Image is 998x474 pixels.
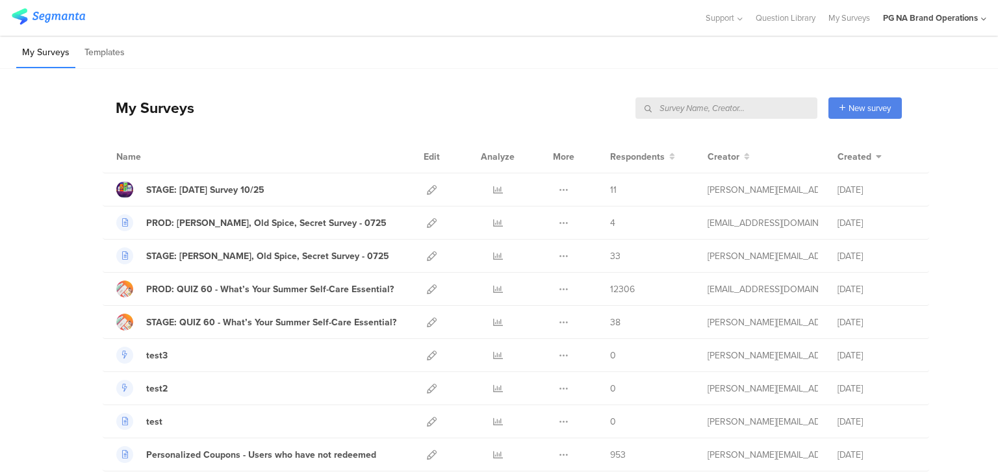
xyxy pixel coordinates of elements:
[610,382,616,395] span: 0
[610,316,621,329] span: 38
[838,316,915,329] div: [DATE]
[610,448,626,462] span: 953
[116,413,162,430] a: test
[610,415,616,429] span: 0
[838,448,915,462] div: [DATE]
[116,247,389,264] a: STAGE: [PERSON_NAME], Old Spice, Secret Survey - 0725
[838,349,915,362] div: [DATE]
[146,249,389,263] div: STAGE: Olay, Old Spice, Secret Survey - 0725
[708,415,818,429] div: larson.m@pg.com
[708,382,818,395] div: larson.m@pg.com
[146,349,168,362] div: test3
[146,415,162,429] div: test
[146,316,396,329] div: STAGE: QUIZ 60 - What’s Your Summer Self-Care Essential?
[116,446,376,463] a: Personalized Coupons - Users who have not redeemed
[838,415,915,429] div: [DATE]
[418,140,446,173] div: Edit
[116,150,194,164] div: Name
[849,102,891,114] span: New survey
[708,448,818,462] div: larson.m@pg.com
[116,181,264,198] a: STAGE: [DATE] Survey 10/25
[478,140,517,173] div: Analyze
[708,150,739,164] span: Creator
[116,347,168,364] a: test3
[12,8,85,25] img: segmanta logo
[116,281,394,297] a: PROD: QUIZ 60 - What’s Your Summer Self-Care Essential?
[706,12,734,24] span: Support
[16,38,75,68] li: My Surveys
[610,349,616,362] span: 0
[116,380,168,397] a: test2
[838,282,915,296] div: [DATE]
[708,216,818,230] div: yadav.vy.3@pg.com
[708,349,818,362] div: larson.m@pg.com
[708,183,818,197] div: shirley.j@pg.com
[610,150,665,164] span: Respondents
[610,150,675,164] button: Respondents
[146,183,264,197] div: STAGE: Diwali Survey 10/25
[838,183,915,197] div: [DATE]
[838,249,915,263] div: [DATE]
[838,216,915,230] div: [DATE]
[610,216,615,230] span: 4
[146,382,168,395] div: test2
[146,216,387,230] div: PROD: Olay, Old Spice, Secret Survey - 0725
[708,316,818,329] div: shirley.j@pg.com
[635,97,817,119] input: Survey Name, Creator...
[79,38,131,68] li: Templates
[838,382,915,395] div: [DATE]
[708,282,818,296] div: kumar.h.7@pg.com
[103,97,194,119] div: My Surveys
[116,314,396,331] a: STAGE: QUIZ 60 - What’s Your Summer Self-Care Essential?
[838,150,882,164] button: Created
[116,214,387,231] a: PROD: [PERSON_NAME], Old Spice, Secret Survey - 0725
[146,448,376,462] div: Personalized Coupons - Users who have not redeemed
[550,140,578,173] div: More
[146,282,394,296] div: PROD: QUIZ 60 - What’s Your Summer Self-Care Essential?
[610,183,617,197] span: 11
[610,282,635,296] span: 12306
[838,150,871,164] span: Created
[708,150,750,164] button: Creator
[883,12,978,24] div: PG NA Brand Operations
[708,249,818,263] div: shirley.j@pg.com
[610,249,621,263] span: 33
